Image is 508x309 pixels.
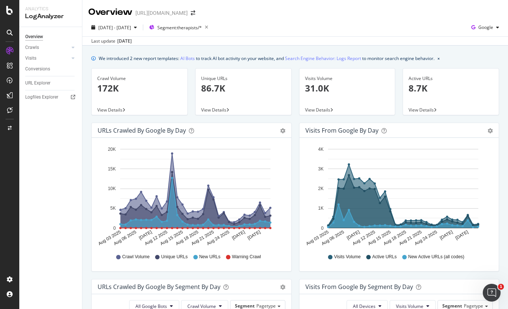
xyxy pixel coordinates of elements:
text: Aug 12 2025 [351,229,376,246]
span: Pagetype [256,303,276,309]
span: Pagetype [464,303,483,309]
span: Warning Crawl [232,254,261,260]
p: 8.7K [409,82,493,94]
span: View Details [305,107,330,113]
span: New Active URLs (all codes) [408,254,464,260]
div: LogAnalyzer [25,12,76,21]
text: 10K [108,186,116,191]
span: Segment: therapists/* [157,24,202,31]
text: Aug 06 2025 [320,229,345,246]
text: Aug 18 2025 [383,229,407,246]
text: Aug 15 2025 [159,229,184,246]
text: Aug 03 2025 [97,229,122,246]
div: Active URLs [409,75,493,82]
div: Visits from Google By Segment By Day [305,283,413,290]
a: URL Explorer [25,79,77,87]
div: Conversions [25,65,50,73]
span: View Details [409,107,434,113]
a: Crawls [25,44,69,51]
a: Overview [25,33,77,41]
div: Logfiles Explorer [25,93,58,101]
span: Google [478,24,493,30]
text: 3K [318,166,324,172]
text: 2K [318,186,324,191]
div: arrow-right-arrow-left [191,10,195,16]
a: Visits [25,54,69,62]
p: 172K [97,82,182,94]
iframe: Intercom live chat [483,284,501,302]
text: 4K [318,147,324,152]
text: Aug 24 2025 [413,229,438,246]
div: Unique URLs [201,75,286,82]
div: URLs Crawled by Google By Segment By Day [98,283,220,290]
text: 15K [108,166,116,172]
span: View Details [97,107,122,113]
text: Aug 24 2025 [206,229,230,246]
a: Conversions [25,65,77,73]
text: 20K [108,147,116,152]
div: Overview [25,33,43,41]
span: Visits Volume [334,254,361,260]
div: Analytics [25,6,76,12]
span: Crawl Volume [122,254,150,260]
button: close banner [436,53,442,64]
text: Aug 12 2025 [144,229,168,246]
div: Last update [91,38,132,44]
div: gear [280,285,285,290]
text: Aug 03 2025 [305,229,330,246]
svg: A chart. [305,144,493,247]
div: Visits [25,54,36,62]
a: Search Engine Behavior: Logs Report [285,54,361,62]
span: New URLs [199,254,220,260]
span: Active URLs [372,254,397,260]
div: Overview [88,6,132,19]
button: Segment:therapists/* [146,21,211,33]
text: Aug 21 2025 [398,229,422,246]
span: View Details [201,107,226,113]
text: [DATE] [439,229,453,241]
span: Unique URLs [161,254,187,260]
div: URL Explorer [25,79,50,87]
text: [DATE] [454,229,469,241]
text: Aug 18 2025 [175,229,199,246]
span: 1 [498,284,504,290]
text: Aug 06 2025 [113,229,137,246]
div: Visits from Google by day [305,127,378,134]
div: Visits Volume [305,75,390,82]
text: [DATE] [231,229,246,241]
text: 0 [321,226,324,231]
div: gear [488,128,493,133]
a: Logfiles Explorer [25,93,77,101]
p: 31.0K [305,82,390,94]
svg: A chart. [98,144,285,247]
button: [DATE] - [DATE] [88,21,140,33]
text: [DATE] [345,229,360,241]
div: gear [280,128,285,133]
div: We introduced 2 new report templates: to track AI bot activity on your website, and to monitor se... [99,54,435,62]
div: info banner [91,54,499,62]
text: Aug 15 2025 [367,229,391,246]
text: 1K [318,206,324,211]
div: Crawls [25,44,39,51]
div: [URL][DOMAIN_NAME] [135,9,188,17]
text: 0 [113,226,116,231]
button: Google [468,21,502,33]
a: AI Bots [180,54,195,62]
text: [DATE] [138,229,153,241]
span: Segment [442,303,462,309]
span: Segment [235,303,255,309]
span: [DATE] - [DATE] [98,24,131,31]
p: 86.7K [201,82,286,94]
text: [DATE] [247,229,262,241]
text: Aug 21 2025 [190,229,215,246]
div: Crawl Volume [97,75,182,82]
div: [DATE] [117,38,132,44]
text: 5K [110,206,116,211]
div: URLs Crawled by Google by day [98,127,186,134]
